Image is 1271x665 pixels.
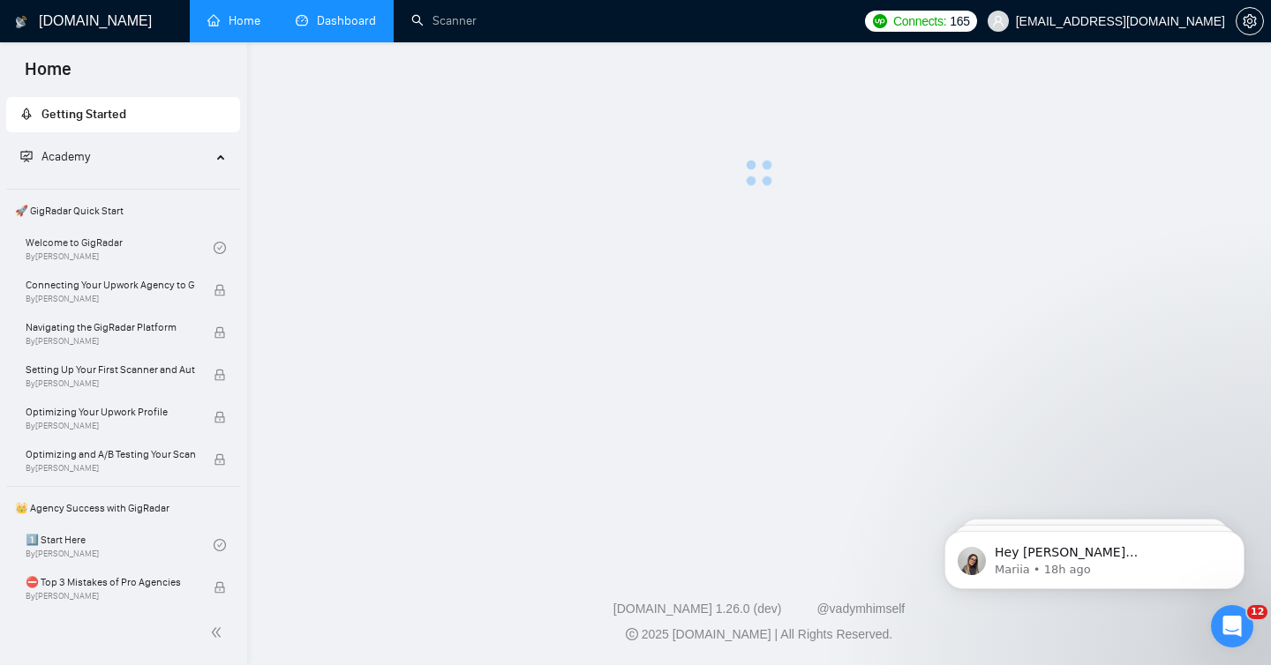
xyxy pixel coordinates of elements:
span: By [PERSON_NAME] [26,421,195,431]
span: double-left [210,624,228,641]
a: dashboardDashboard [296,13,376,28]
span: By [PERSON_NAME] [26,336,195,347]
a: Welcome to GigRadarBy[PERSON_NAME] [26,228,214,267]
span: Setting Up Your First Scanner and Auto-Bidder [26,361,195,378]
span: lock [214,369,226,381]
span: By [PERSON_NAME] [26,591,195,601]
a: 1️⃣ Start HereBy[PERSON_NAME] [26,526,214,564]
span: Optimizing Your Upwork Profile [26,403,195,421]
span: check-circle [214,242,226,254]
iframe: Intercom live chat [1211,605,1253,647]
span: Home [11,56,86,93]
a: homeHome [207,13,260,28]
span: 165 [950,11,969,31]
span: lock [214,284,226,296]
span: 12 [1247,605,1267,619]
span: Navigating the GigRadar Platform [26,318,195,336]
span: By [PERSON_NAME] [26,294,195,304]
span: 🚀 GigRadar Quick Start [8,193,238,228]
span: user [992,15,1004,27]
span: lock [214,411,226,423]
span: lock [214,581,226,594]
span: fund-projection-screen [20,150,33,162]
li: Getting Started [6,97,240,132]
a: searchScanner [411,13,477,28]
span: 👑 Agency Success with GigRadar [8,490,238,526]
span: Connects: [893,11,946,31]
span: By [PERSON_NAME] [26,378,195,389]
button: setting [1236,7,1264,35]
span: lock [214,453,226,466]
span: setting [1237,14,1263,28]
span: rocket [20,108,33,120]
img: logo [15,8,27,36]
span: lock [214,326,226,339]
span: ⛔ Top 3 Mistakes of Pro Agencies [26,573,195,591]
a: @vadymhimself [816,601,905,616]
span: Academy [41,149,90,164]
a: [DOMAIN_NAME] 1.26.0 (dev) [613,601,782,616]
img: upwork-logo.png [873,14,887,28]
span: By [PERSON_NAME] [26,463,195,474]
span: Getting Started [41,107,126,122]
span: Connecting Your Upwork Agency to GigRadar [26,276,195,294]
span: copyright [626,628,638,640]
a: setting [1236,14,1264,28]
iframe: Intercom notifications message [918,494,1271,617]
span: check-circle [214,539,226,551]
span: Optimizing and A/B Testing Your Scanner for Better Results [26,445,195,463]
div: 2025 [DOMAIN_NAME] | All Rights Reserved. [261,625,1257,644]
span: Academy [20,149,90,164]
